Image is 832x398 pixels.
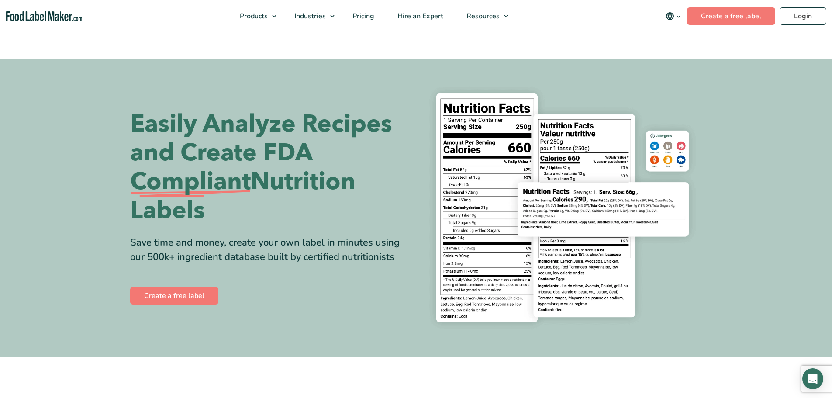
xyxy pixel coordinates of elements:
[350,11,375,21] span: Pricing
[130,235,410,264] div: Save time and money, create your own label in minutes using our 500k+ ingredient database built b...
[130,167,251,196] span: Compliant
[130,287,218,305] a: Create a free label
[237,11,269,21] span: Products
[395,11,444,21] span: Hire an Expert
[464,11,501,21] span: Resources
[292,11,327,21] span: Industries
[802,368,823,389] div: Open Intercom Messenger
[687,7,775,25] a: Create a free label
[780,7,826,25] a: Login
[130,110,410,225] h1: Easily Analyze Recipes and Create FDA Nutrition Labels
